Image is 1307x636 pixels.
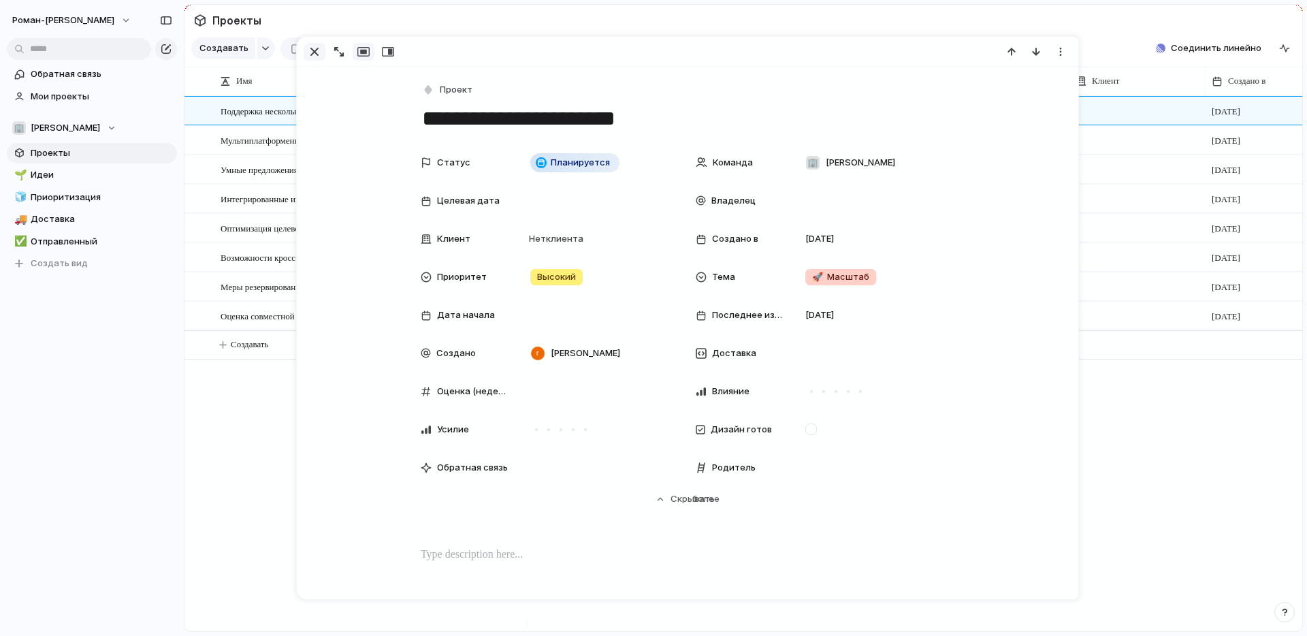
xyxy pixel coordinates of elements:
[805,233,834,244] font: [DATE]
[199,42,248,53] font: Создавать
[711,195,756,206] font: Владелец
[31,68,101,79] font: Обратная связь
[546,233,583,244] font: клиента
[713,157,753,168] font: Команда
[437,462,508,473] font: Обратная связь
[1212,106,1240,116] font: [DATE]
[7,187,177,208] a: 🧊Приоритизация
[827,271,869,282] font: Масштаб
[7,232,177,252] a: ✅Отправленный
[807,157,818,168] font: 🏢
[12,235,26,249] button: ✅
[31,191,101,202] font: Приоритизация
[419,80,477,100] button: Проект
[437,271,487,282] font: Приоритет
[436,347,476,358] font: Создано
[31,257,88,268] font: Создать вид
[1092,76,1120,86] font: Клиент
[537,271,576,282] font: Высокий
[529,233,546,244] font: Нет
[1228,76,1265,86] font: Создано в
[437,157,470,168] font: Статус
[31,91,89,101] font: Мои проекты
[1212,253,1240,263] font: [DATE]
[437,233,470,244] font: Клиент
[1150,38,1267,59] button: Соединить линейно
[231,339,268,349] font: Создавать
[12,212,26,226] button: 🚚
[236,76,253,86] font: Имя
[12,14,114,25] font: роман-[PERSON_NAME]
[212,14,261,27] font: Проекты
[712,233,758,244] font: Создано в
[1212,136,1240,146] font: [DATE]
[712,309,814,320] font: Последнее изменение
[712,462,756,473] font: Родитель
[31,147,70,158] font: Проекты
[7,64,177,84] a: Обратная связь
[1212,223,1240,234] font: [DATE]
[711,424,772,434] font: Дизайн готов
[812,271,823,282] font: 🚀
[7,165,177,185] a: 🌱Идеи
[826,157,895,168] font: [PERSON_NAME]
[7,118,177,138] button: 🏢[PERSON_NAME]
[14,213,27,225] font: 🚚
[7,253,177,274] button: Создать вид
[1212,282,1240,292] font: [DATE]
[14,235,27,247] font: ✅
[440,84,472,95] font: Проект
[31,169,54,180] font: Идеи
[31,122,100,133] font: [PERSON_NAME]
[14,123,25,133] font: 🏢
[437,309,495,320] font: Дата начала
[1212,165,1240,175] font: [DATE]
[31,236,97,247] font: Отправленный
[437,424,469,434] font: Усилие
[805,309,834,320] font: [DATE]
[437,385,512,396] font: Оценка (недели)
[712,271,735,282] font: Тема
[437,195,500,206] font: Целевая дата
[1212,194,1240,204] font: [DATE]
[14,169,27,181] font: 🌱
[6,10,138,31] button: роман-[PERSON_NAME]
[7,209,177,229] a: 🚚Доставка
[221,106,336,116] font: Поддержка нескольких языков
[1212,311,1240,321] font: [DATE]
[1171,42,1261,53] font: Соединить линейно
[221,223,342,234] font: Оптимизация целевой страницы
[221,136,366,146] font: Мультиплатформенная синхронизация
[191,37,255,59] button: Создавать
[12,168,26,182] button: 🌱
[7,143,177,163] a: Проекты
[712,347,756,358] font: Доставка
[551,157,610,168] font: Планируется
[551,347,620,358] font: [PERSON_NAME]
[12,191,26,204] button: 🧊
[14,191,27,203] font: 🧊
[712,385,749,396] font: Влияние
[421,487,954,511] button: Скрыватьболее
[31,213,75,224] font: Доставка
[7,86,177,107] a: Мои проекты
